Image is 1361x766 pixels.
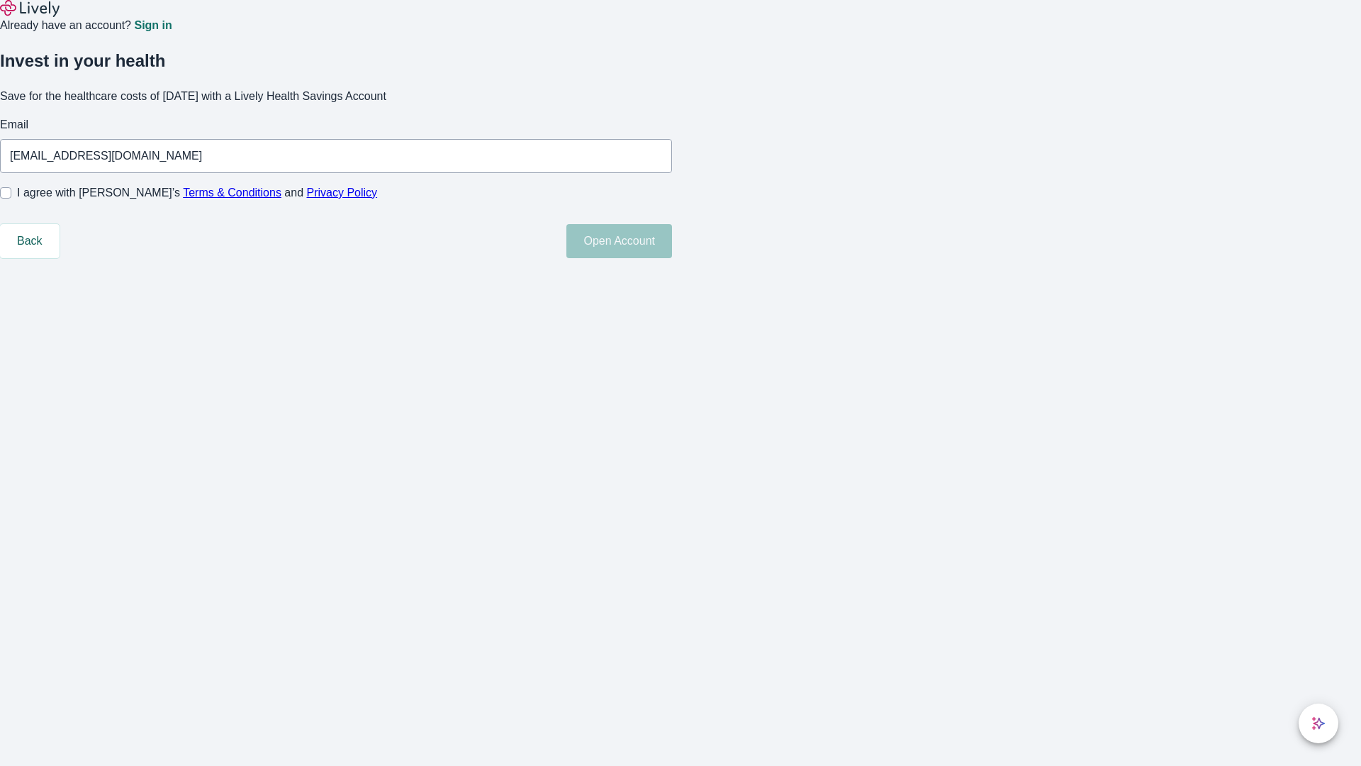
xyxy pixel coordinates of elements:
a: Terms & Conditions [183,187,281,199]
button: chat [1299,704,1338,743]
span: I agree with [PERSON_NAME]’s and [17,184,377,201]
svg: Lively AI Assistant [1311,716,1326,731]
a: Privacy Policy [307,187,378,199]
a: Sign in [134,20,172,31]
